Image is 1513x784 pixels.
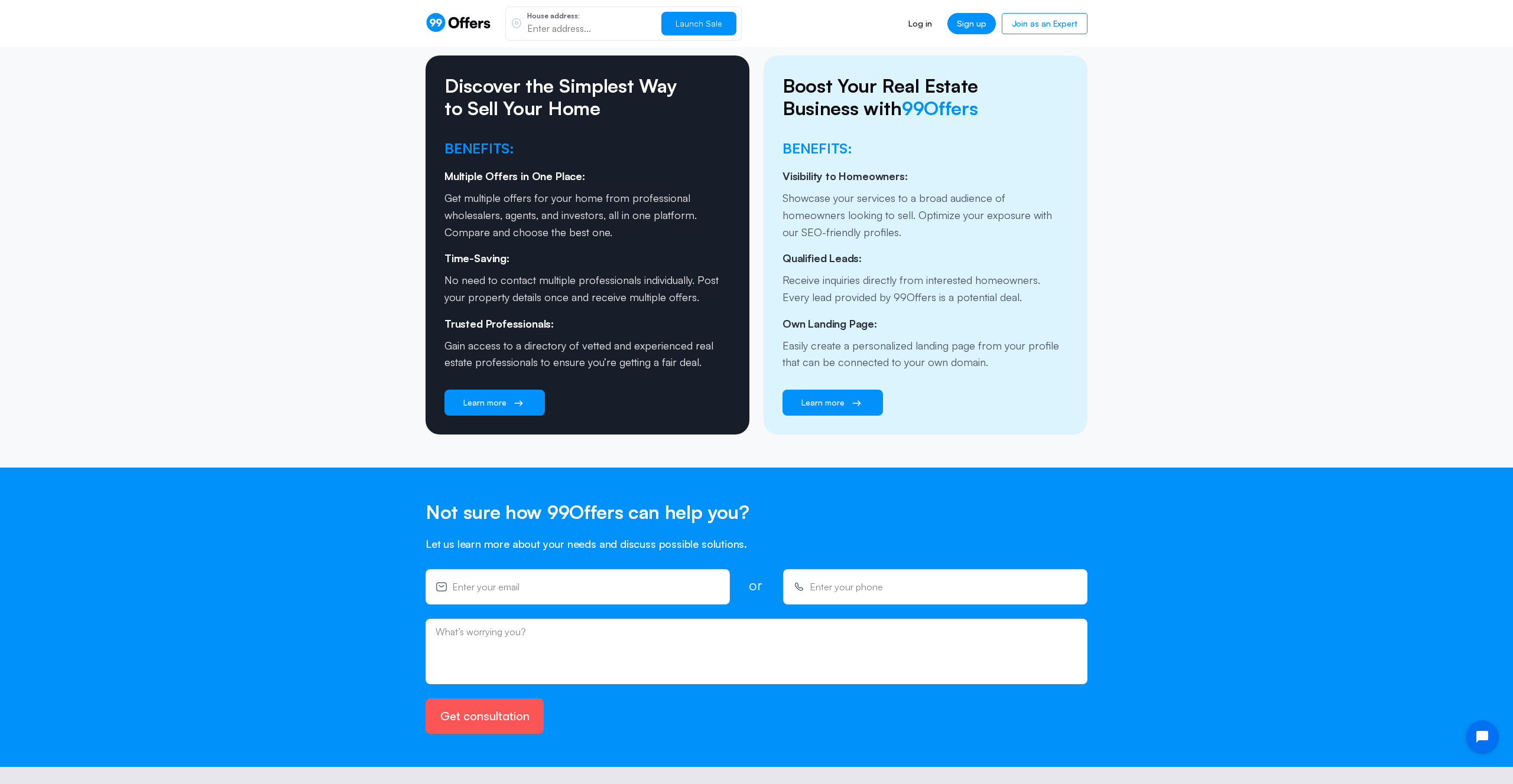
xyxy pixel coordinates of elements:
span: 99Offers [902,96,978,120]
h3: Discover the Simplest Way to Sell Your Home [444,74,681,120]
p: Let us learn more about your needs and discuss possible solutions. [426,524,1087,570]
p: Gain access to a directory of vetted and experienced real estate professionals to ensure you’re g... [444,337,730,371]
p: Get multiple offers for your home from professional wholesalers, agents, and investors, all in on... [444,190,730,240]
input: Enter address... [527,22,652,35]
p: Receive inquiries directly from interested homeowners. Every lead provided by 99Offers is a poten... [783,272,1069,306]
a: Learn more [444,390,545,416]
a: Log in [899,13,941,34]
p: Multiple Offers in One Place: [444,168,730,185]
span: Learn more [801,397,845,409]
p: Benefits: [783,139,1069,159]
h2: Not sure how 99Offers can help you? [426,501,1087,523]
p: Easily create a personalized landing page from your profile that can be connected to your own dom... [783,337,1069,371]
p: House address: [527,12,652,19]
a: Join as an Expert [1002,13,1087,34]
p: Time-Saving: [444,250,730,267]
p: Visibility to Homeowners: [783,168,1069,185]
span: or [749,577,764,619]
p: Trusted Professionals: [444,315,730,332]
p: Qualified Leads: [783,250,1069,267]
span: Learn more [463,397,507,409]
button: Launch Sale [661,12,736,35]
span: Launch Sale [676,18,722,28]
button: Get consultation [426,698,544,734]
a: Sign up [947,13,996,34]
a: Learn more [783,390,883,416]
p: Benefits: [444,139,730,159]
p: Own Landing Page: [783,315,1069,332]
p: Showcase your services to a broad audience of homeowners looking to sell. Optimize your exposure ... [783,190,1069,240]
p: No need to contact multiple professionals individually. Post your property details once and recei... [444,272,730,306]
h3: Boost Your Real Estate Business with [783,74,1019,120]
